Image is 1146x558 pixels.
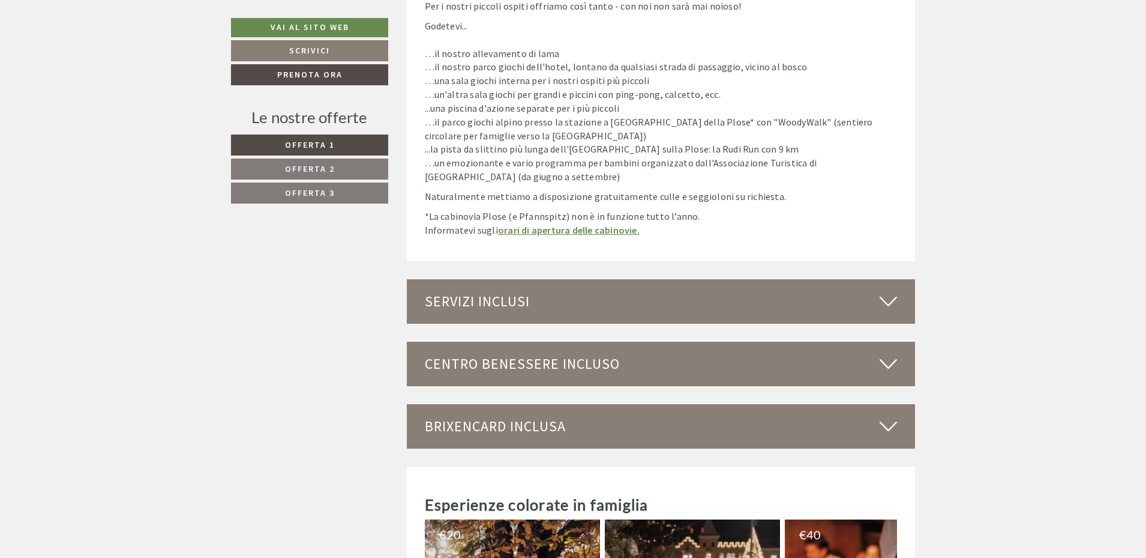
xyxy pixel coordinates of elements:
[19,35,181,45] div: [GEOGRAPHIC_DATA]
[425,19,898,184] p: Godetevi... …il nostro allevamento di lama …il nostro parco giochi dell'hotel, lontano da qualsia...
[231,18,388,37] a: Vai al sito web
[498,224,640,236] a: orari di apertura delle cabinovie.
[231,40,388,61] a: Scrivici
[439,529,446,541] span: €
[425,210,898,237] p: *La cabinovia Plose (e Pfannspitz) non è in funzione tutto l’anno. Informatevi sugli
[231,64,388,85] a: Prenota ora
[10,33,187,70] div: Buon giorno, come possiamo aiutarla?
[285,187,335,198] span: Offerta 3
[407,404,916,449] div: BrixenCard inclusa
[439,529,591,541] div: 20
[799,529,806,541] span: €
[285,139,335,150] span: Offerta 1
[285,163,335,174] span: Offerta 2
[412,317,473,338] button: Invia
[209,10,263,30] div: martedì
[231,106,388,129] div: Le nostre offerte
[425,497,898,514] h2: Esperienze colorate in famiglia
[407,342,916,386] div: Centro benessere incluso
[19,59,181,67] small: 09:17
[425,190,898,204] p: Naturalmente mettiamo a disposizione gratuitamente culle e seggioloni su richiesta.
[407,279,916,324] div: Servizi inclusi
[799,529,951,541] div: 40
